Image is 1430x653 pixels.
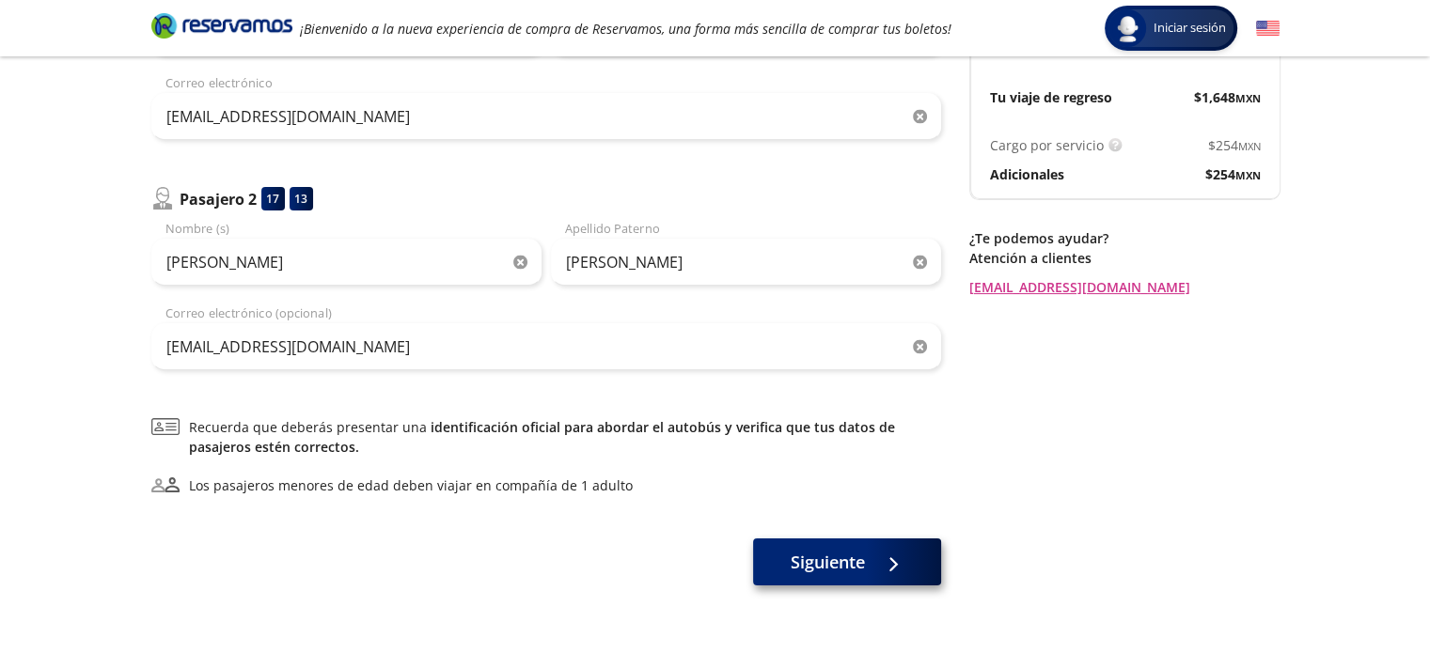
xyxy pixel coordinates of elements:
[1194,87,1261,107] span: $ 1,648
[753,538,941,585] button: Siguiente
[969,228,1280,248] p: ¿Te podemos ayudar?
[1205,164,1261,184] span: $ 254
[189,418,895,456] a: identificación oficial para abordar el autobús y verifica que tus datos de pasajeros estén correc...
[990,164,1064,184] p: Adicionales
[1146,19,1234,38] span: Iniciar sesión
[290,187,313,210] div: 13
[969,277,1280,297] a: [EMAIL_ADDRESS][DOMAIN_NAME]
[189,417,941,457] span: Recuerda que deberás presentar una
[1208,135,1261,155] span: $ 254
[261,187,285,210] div: 17
[1256,17,1280,40] button: English
[969,248,1280,268] p: Atención a clientes
[151,239,542,286] input: Nombre (s)
[151,11,292,45] a: Brand Logo
[151,323,941,370] input: Correo electrónico (opcional)
[990,87,1112,107] p: Tu viaje de regreso
[1235,91,1261,105] small: MXN
[990,135,1104,155] p: Cargo por servicio
[180,188,257,210] p: Pasajero 2
[151,93,941,140] input: Correo electrónico
[791,550,865,575] span: Siguiente
[189,475,633,495] div: Los pasajeros menores de edad deben viajar en compañía de 1 adulto
[1238,139,1261,153] small: MXN
[1235,168,1261,182] small: MXN
[151,11,292,39] i: Brand Logo
[300,20,951,38] em: ¡Bienvenido a la nueva experiencia de compra de Reservamos, una forma más sencilla de comprar tus...
[551,239,941,286] input: Apellido Paterno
